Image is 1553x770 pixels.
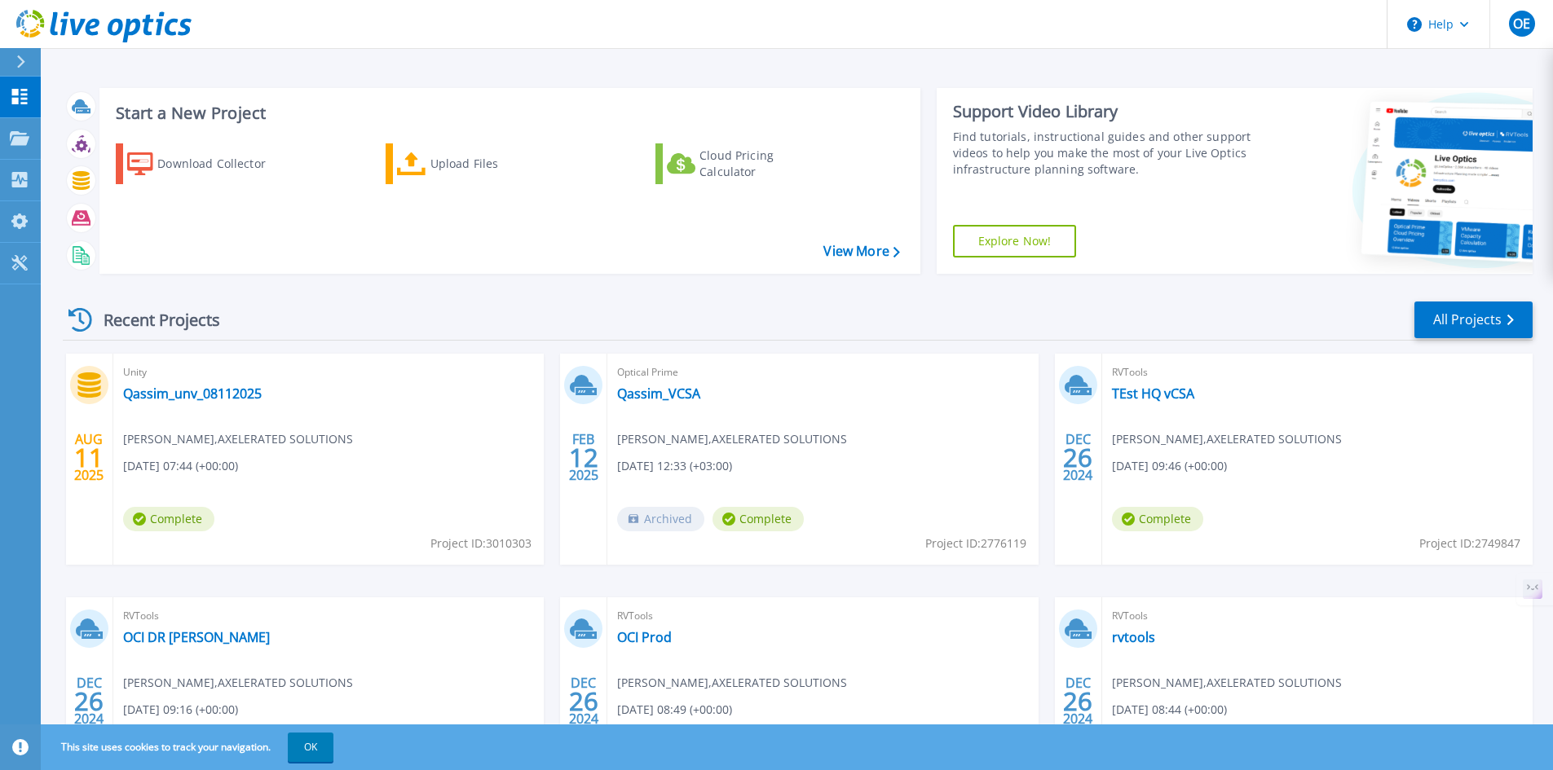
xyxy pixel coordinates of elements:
[1112,607,1523,625] span: RVTools
[1112,629,1155,645] a: rvtools
[123,629,270,645] a: OCI DR [PERSON_NAME]
[73,428,104,487] div: AUG 2025
[617,629,672,645] a: OCI Prod
[953,101,1257,122] div: Support Video Library
[123,430,353,448] span: [PERSON_NAME] , AXELERATED SOLUTIONS
[953,225,1077,257] a: Explore Now!
[123,607,534,625] span: RVTools
[430,535,532,552] span: Project ID: 3010303
[1063,451,1092,464] span: 26
[123,507,214,531] span: Complete
[655,143,837,184] a: Cloud Pricing Calculator
[617,701,732,719] span: [DATE] 08:49 (+00:00)
[617,385,700,402] a: Qassim_VCSA
[73,671,104,731] div: DEC 2024
[1112,507,1203,531] span: Complete
[74,694,104,708] span: 26
[1112,701,1227,719] span: [DATE] 08:44 (+00:00)
[116,143,298,184] a: Download Collector
[288,733,333,762] button: OK
[1112,430,1342,448] span: [PERSON_NAME] , AXELERATED SOLUTIONS
[617,430,847,448] span: [PERSON_NAME] , AXELERATED SOLUTIONS
[1513,17,1530,30] span: OE
[617,674,847,692] span: [PERSON_NAME] , AXELERATED SOLUTIONS
[823,244,899,259] a: View More
[123,701,238,719] span: [DATE] 09:16 (+00:00)
[953,129,1257,178] div: Find tutorials, instructional guides and other support videos to help you make the most of your L...
[1063,694,1092,708] span: 26
[1112,674,1342,692] span: [PERSON_NAME] , AXELERATED SOLUTIONS
[1414,301,1533,338] a: All Projects
[699,147,830,180] div: Cloud Pricing Calculator
[1112,363,1523,381] span: RVTools
[1112,457,1227,475] span: [DATE] 09:46 (+00:00)
[123,674,353,692] span: [PERSON_NAME] , AXELERATED SOLUTIONS
[1062,671,1093,731] div: DEC 2024
[1112,385,1194,402] a: TEst HQ vCSA
[74,451,104,464] span: 11
[569,451,598,464] span: 12
[430,147,561,180] div: Upload Files
[45,733,333,762] span: This site uses cookies to track your navigation.
[925,535,1026,552] span: Project ID: 2776119
[123,457,238,475] span: [DATE] 07:44 (+00:00)
[617,363,1028,381] span: Optical Prime
[568,428,599,487] div: FEB 2025
[116,104,899,122] h3: Start a New Project
[617,607,1028,625] span: RVTools
[617,507,704,531] span: Archived
[63,300,242,340] div: Recent Projects
[123,385,262,402] a: Qassim_unv_08112025
[713,507,804,531] span: Complete
[123,363,534,381] span: Unity
[157,147,288,180] div: Download Collector
[617,457,732,475] span: [DATE] 12:33 (+03:00)
[569,694,598,708] span: 26
[568,671,599,731] div: DEC 2024
[1062,428,1093,487] div: DEC 2024
[1419,535,1520,552] span: Project ID: 2749847
[386,143,567,184] a: Upload Files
